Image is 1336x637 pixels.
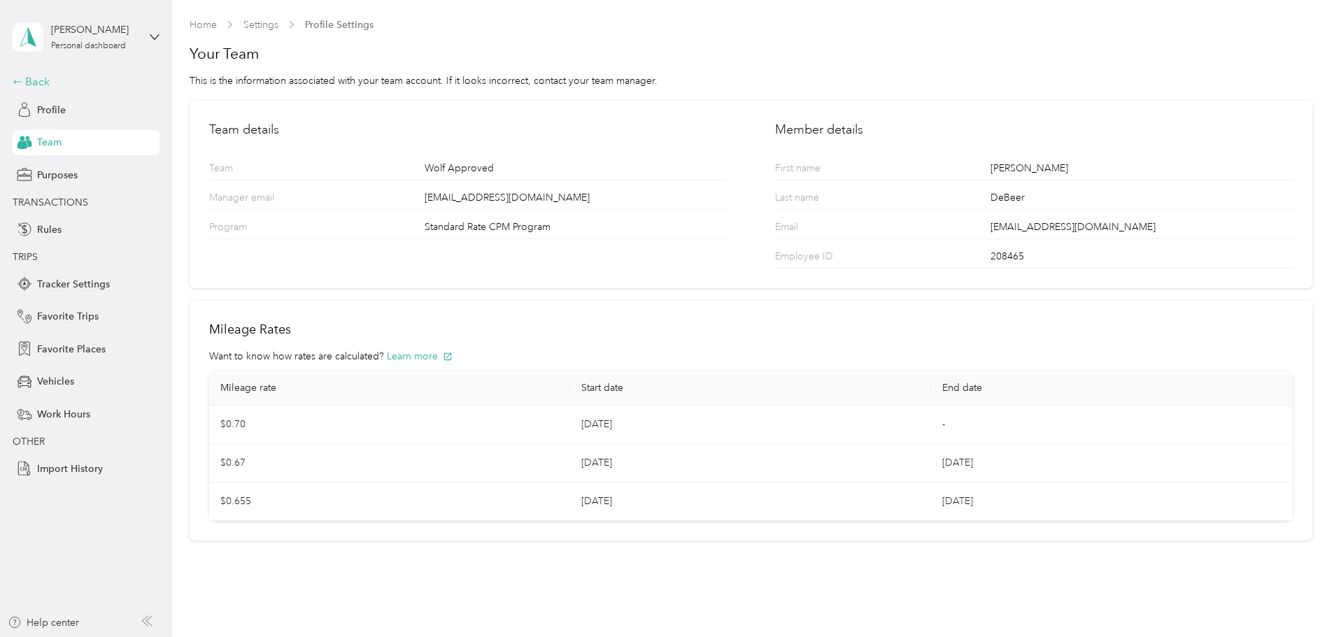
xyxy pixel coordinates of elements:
[425,161,726,180] div: Wolf Approved
[209,320,1293,339] h2: Mileage Rates
[13,436,45,448] span: OTHER
[37,277,110,292] span: Tracker Settings
[51,22,138,37] div: [PERSON_NAME]
[931,406,1292,444] td: -
[209,406,570,444] td: $0.70
[425,190,651,205] span: [EMAIL_ADDRESS][DOMAIN_NAME]
[190,73,1312,88] div: This is the information associated with your team account. If it looks incorrect, contact your te...
[37,103,66,117] span: Profile
[990,249,1292,268] div: 208465
[387,349,453,364] button: Learn more
[1258,559,1336,637] iframe: Everlance-gr Chat Button Frame
[51,42,126,50] div: Personal dashboard
[775,190,883,209] p: Last name
[570,406,931,444] td: [DATE]
[209,190,317,209] p: Manager email
[775,120,1292,139] h2: Member details
[13,73,152,90] div: Back
[37,168,78,182] span: Purposes
[209,220,317,238] p: Program
[425,220,726,238] div: Standard Rate CPM Program
[243,19,278,31] a: Settings
[990,161,1292,180] div: [PERSON_NAME]
[209,371,570,406] th: Mileage rate
[37,407,90,422] span: Work Hours
[37,374,74,389] span: Vehicles
[37,461,103,476] span: Import History
[305,17,374,32] span: Profile Settings
[37,135,62,150] span: Team
[990,220,1292,238] div: [EMAIL_ADDRESS][DOMAIN_NAME]
[190,19,217,31] a: Home
[775,249,883,268] p: Employee ID
[13,251,38,263] span: TRIPS
[190,44,1312,64] h1: Your Team
[570,371,931,406] th: Start date
[8,615,79,630] button: Help center
[931,482,1292,521] td: [DATE]
[990,190,1292,209] div: DeBeer
[775,220,883,238] p: Email
[931,444,1292,482] td: [DATE]
[209,349,1293,364] div: Want to know how rates are calculated?
[209,482,570,521] td: $0.655
[37,222,62,237] span: Rules
[37,342,106,357] span: Favorite Places
[931,371,1292,406] th: End date
[570,482,931,521] td: [DATE]
[209,161,317,180] p: Team
[775,161,883,180] p: First name
[209,444,570,482] td: $0.67
[209,120,726,139] h2: Team details
[13,196,88,208] span: TRANSACTIONS
[570,444,931,482] td: [DATE]
[37,309,99,324] span: Favorite Trips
